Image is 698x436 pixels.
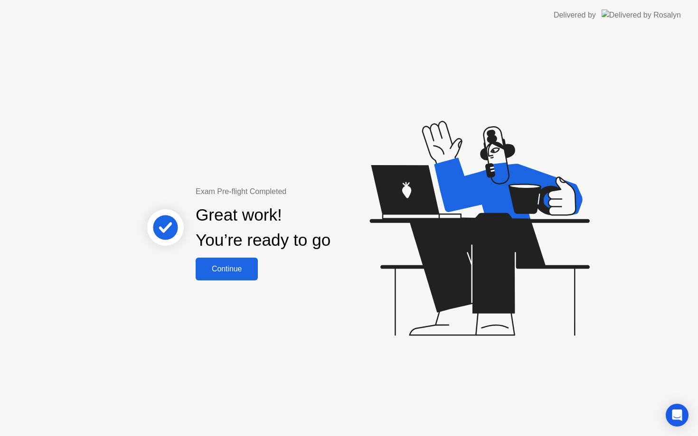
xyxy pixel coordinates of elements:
[666,404,689,427] div: Open Intercom Messenger
[196,203,330,253] div: Great work! You’re ready to go
[602,9,681,20] img: Delivered by Rosalyn
[554,9,596,21] div: Delivered by
[196,258,258,280] button: Continue
[196,186,392,197] div: Exam Pre-flight Completed
[198,265,255,273] div: Continue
